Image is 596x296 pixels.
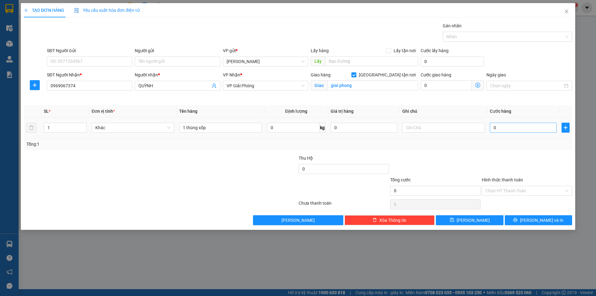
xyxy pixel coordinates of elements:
[372,218,377,223] span: delete
[421,80,472,90] input: Cước giao hàng
[44,109,49,114] span: SL
[311,80,327,90] span: Giao
[475,83,480,88] span: dollar-circle
[179,109,197,114] span: Tên hàng
[490,82,562,89] input: Ngày giao
[311,56,325,66] span: Lấy
[402,123,485,133] input: Ghi Chú
[490,109,511,114] span: Cước hàng
[486,72,506,77] label: Ngày giao
[135,71,220,78] div: Người nhận
[331,109,354,114] span: Giá trị hàng
[24,8,64,13] span: TẠO ĐƠN HÀNG
[391,47,418,54] span: Lấy tận nơi
[327,80,418,90] input: Giao tận nơi
[443,23,462,28] label: Gán nhãn
[482,177,523,182] label: Hình thức thanh toán
[227,57,305,66] span: Hoàng Sơn
[95,123,170,132] span: Khác
[421,48,449,53] label: Cước lấy hàng
[26,123,36,133] button: delete
[311,48,329,53] span: Lấy hàng
[30,83,39,88] span: plus
[450,218,454,223] span: save
[92,109,115,114] span: Đơn vị tính
[26,141,230,148] div: Tổng: 1
[564,9,569,14] span: close
[223,72,240,77] span: VP Nhận
[253,215,343,225] button: [PERSON_NAME]
[421,72,451,77] label: Cước giao hàng
[212,83,217,88] span: user-add
[135,47,220,54] div: Người gửi
[520,217,563,224] span: [PERSON_NAME] và In
[299,156,313,161] span: Thu Hộ
[558,3,575,20] button: Close
[311,72,331,77] span: Giao hàng
[285,109,307,114] span: Định lượng
[400,105,487,117] th: Ghi chú
[457,217,490,224] span: [PERSON_NAME]
[282,217,315,224] span: [PERSON_NAME]
[331,123,397,133] input: 0
[24,8,28,12] span: plus
[179,123,262,133] input: VD: Bàn, Ghế
[30,80,40,90] button: plus
[436,215,503,225] button: save[PERSON_NAME]
[223,47,308,54] div: VP gửi
[74,8,140,13] span: Yêu cầu xuất hóa đơn điện tử
[325,56,418,66] input: Dọc đường
[421,57,484,66] input: Cước lấy hàng
[74,8,79,13] img: icon
[513,218,517,223] span: printer
[379,217,406,224] span: Xóa Thông tin
[227,81,305,90] span: VP Giải Phóng
[562,123,570,133] button: plus
[505,215,572,225] button: printer[PERSON_NAME] và In
[345,215,435,225] button: deleteXóa Thông tin
[356,71,418,78] span: [GEOGRAPHIC_DATA] tận nơi
[562,125,569,130] span: plus
[47,47,132,54] div: SĐT Người Gửi
[47,71,132,78] div: SĐT Người Nhận
[319,123,326,133] span: kg
[390,177,411,182] span: Tổng cước
[298,200,390,211] div: Chưa thanh toán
